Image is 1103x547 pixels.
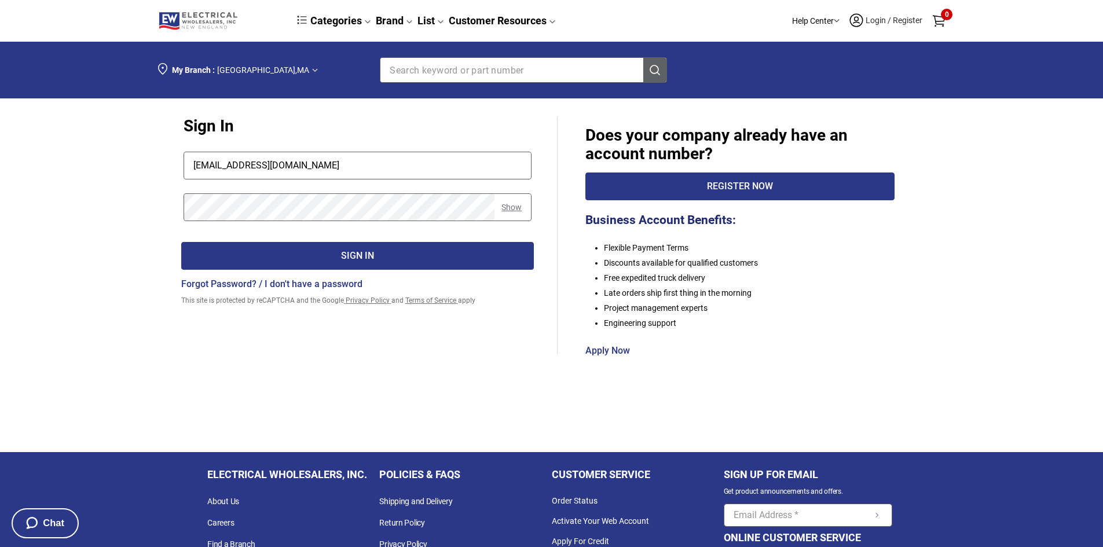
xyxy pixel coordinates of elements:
div: Does your company already have an account number? [585,126,894,163]
button: Search Products [643,58,666,82]
label: This site is protected by reCAPTCHA and the Google and apply [181,297,475,305]
p: Help Center [792,15,834,27]
p: POLICIES & FAQS [379,464,460,485]
a: About Us [207,491,379,512]
div: Section row [158,50,686,90]
a: Brand [376,14,413,27]
span: Chat [43,517,64,528]
button: Chat [12,508,79,538]
input: Clear search fieldSearch Products [380,58,625,82]
button: Newsletter Signup Submit [872,504,882,526]
p: Activate Your Web Account [552,511,724,531]
li: Project management experts [604,300,875,315]
span: 0 [941,9,952,20]
span: Show [501,203,522,212]
a: Apply Now [585,345,630,356]
input: Newsletter Signup Submit [724,504,867,526]
img: Logo [158,11,242,31]
p: Order Status [552,491,724,511]
a: Return Policy [379,512,551,534]
li: Engineering support [604,315,875,331]
button: Sign In [181,242,534,270]
p: CUSTOMER SERVICE [552,464,650,485]
p: Get product announcements and offers. [724,485,843,498]
a: Privacy Policy [344,296,391,304]
a: Terms of Service [405,296,458,304]
div: Sign In [182,249,534,263]
span: Login / Register [864,16,924,25]
a: Categories [297,14,371,27]
div: Business Account Benefits: [585,213,801,227]
a: Forgot Password? / I don't have a password [181,278,362,289]
div: Section row [158,50,946,90]
a: Logo [158,11,276,31]
div: Section row [631,7,946,35]
li: Late orders ship first thing in the morning [604,285,875,300]
img: dcb64e45f5418a636573a8ace67a09fc.svg [297,16,307,24]
li: Flexible Payment Terms [604,240,875,255]
p: SIGN UP FOR EMAIL [724,464,818,485]
input: Email Address [184,152,532,179]
a: List [417,14,444,27]
p: ELECTRICAL WHOLESALERS, INC. [207,464,367,485]
div: Section row [724,464,892,527]
button: Register Now [585,172,894,200]
a: Shipping and Delivery [379,491,551,512]
img: Arrow [312,68,318,72]
input: Show [184,194,495,221]
li: Free expedited truck delivery [604,270,875,285]
div: Register Now [586,179,893,194]
li: Discounts available for qualified customers [604,255,875,270]
span: [GEOGRAPHIC_DATA] , MA [217,65,309,75]
a: Careers [207,512,379,534]
span: My Branch : [172,65,215,75]
a: Customer Resources [449,14,556,27]
div: Help Center [792,7,840,35]
div: Sign In [181,117,534,135]
a: Login / Register [848,12,924,30]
